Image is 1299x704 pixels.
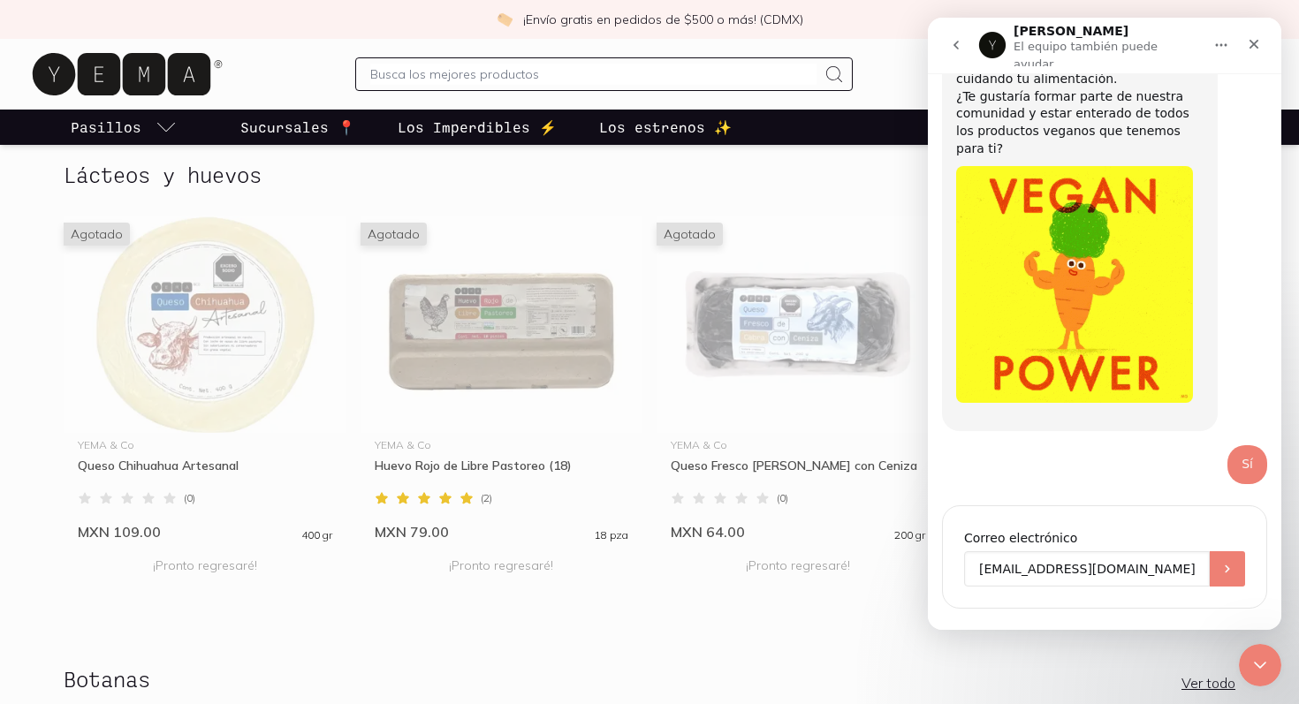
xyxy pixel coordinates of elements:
a: Queso Fresco de Cabra con CenizaAgotadoYEMA & CoQueso Fresco [PERSON_NAME] con Ceniza(0)MXN 64.00... [657,216,939,541]
span: ( 2 ) [481,493,492,503]
iframe: Intercom live chat [928,18,1281,630]
div: Huevo Rojo de Libre Pastoreo (18) [375,458,629,489]
span: Agotado [64,223,130,246]
img: Queso Chihuahua Artesanal [64,216,346,433]
p: Sucursales 📍 [240,117,355,138]
div: Clara Bot dice… [14,481,339,623]
div: YEMA & Co [375,440,629,450]
img: Queso Fresco de Cabra con Ceniza [657,216,939,433]
a: Huevo Rojo de Libre Pastoreo (18)AgotadoYEMA & CoHuevo Rojo de Libre Pastoreo (18)(2)MXN 79.0018 pza [361,216,643,541]
span: MXN 64.00 [671,523,745,541]
p: ¡Envío gratis en pedidos de $500 o más! (CDMX) [523,11,803,28]
span: 18 pza [595,530,628,541]
div: Queso Chihuahua Artesanal [78,458,332,489]
h2: Botanas [64,668,150,691]
input: Enter your email [36,534,282,569]
img: Huevo Rojo de Libre Pastoreo (18) [361,216,643,433]
button: Enviar [282,534,317,569]
p: Pasillos [71,117,141,138]
h2: Lácteos y huevos [64,163,262,186]
div: Correo electrónico [36,511,317,529]
div: YEMA & Co [671,440,925,450]
p: ¡Pronto regresaré! [671,548,925,583]
input: Busca los mejores productos [370,64,816,85]
a: pasillo-todos-link [67,110,180,145]
span: MXN 109.00 [78,523,161,541]
span: 200 gr [894,530,925,541]
span: Agotado [657,223,723,246]
span: ( 0 ) [184,493,195,503]
span: MXN 79.00 [375,523,449,541]
iframe: Intercom live chat [1239,644,1281,686]
p: Los Imperdibles ⚡️ [398,117,557,138]
div: Queso Fresco [PERSON_NAME] con Ceniza [671,458,925,489]
a: Los Imperdibles ⚡️ [394,110,560,145]
img: check [497,11,513,27]
span: ( 0 ) [777,493,788,503]
p: ¡Pronto regresaré! [78,548,332,583]
span: Agotado [361,223,427,246]
p: ¡Pronto regresaré! [375,548,629,583]
a: Sucursales 📍 [237,110,359,145]
p: Los estrenos ✨ [599,117,732,138]
a: Queso Chihuahua ArtesanalAgotadoYEMA & CoQueso Chihuahua Artesanal(0)MXN 109.00400 gr [64,216,346,541]
a: Los estrenos ✨ [596,110,735,145]
a: Ver todo [1181,674,1235,692]
div: YEMA & Co [78,440,332,450]
span: 400 gr [301,530,332,541]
